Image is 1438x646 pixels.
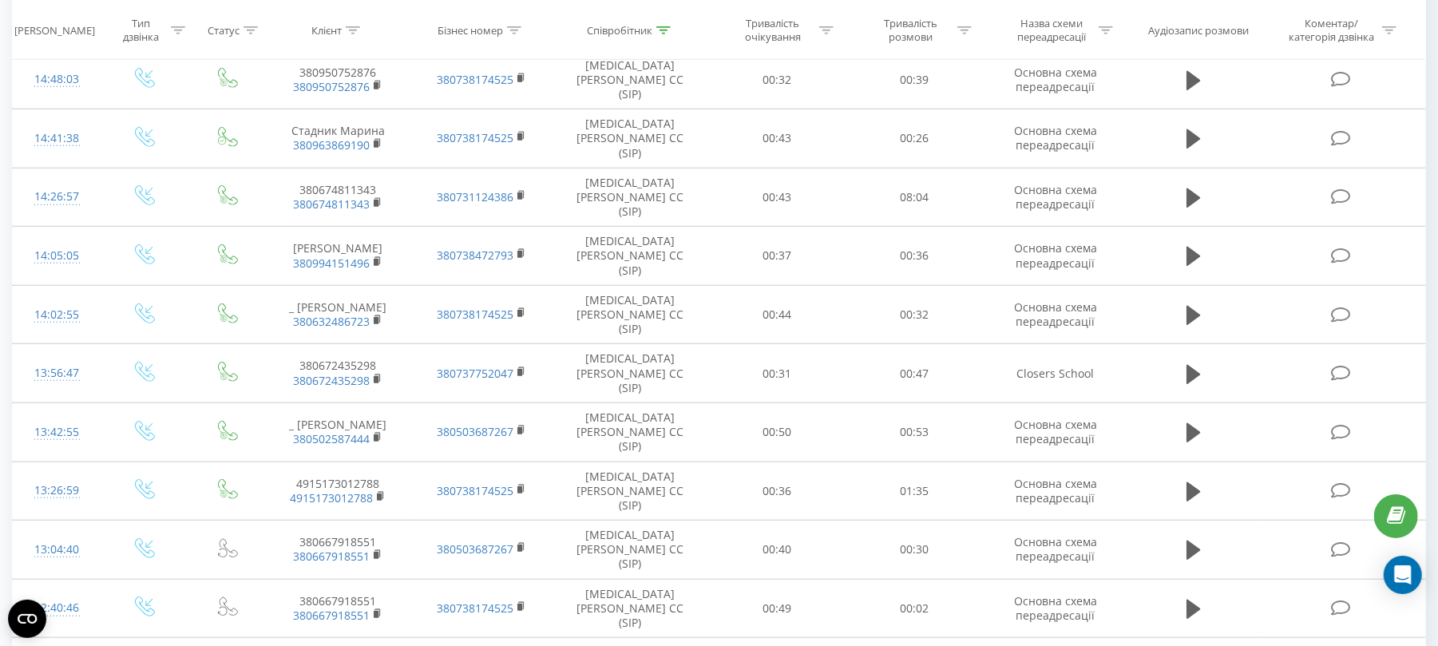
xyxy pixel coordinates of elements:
[29,240,85,271] div: 14:05:05
[846,50,984,109] td: 00:39
[846,285,984,344] td: 00:32
[266,402,410,462] td: _ [PERSON_NAME]
[984,521,1127,580] td: Основна схема переадресації
[266,521,410,580] td: 380667918551
[707,579,846,638] td: 00:49
[290,490,373,505] a: 4915173012788
[293,137,370,153] a: 380963869190
[293,608,370,623] a: 380667918551
[846,521,984,580] td: 00:30
[984,227,1127,286] td: Основна схема переадресації
[846,402,984,462] td: 00:53
[29,181,85,212] div: 14:26:57
[707,50,846,109] td: 00:32
[266,50,410,109] td: 380950752876
[1285,17,1378,44] div: Коментар/категорія дзвінка
[984,344,1127,403] td: Closers School
[553,227,708,286] td: [MEDICAL_DATA][PERSON_NAME] CC (SIP)
[293,431,370,446] a: 380502587444
[846,462,984,521] td: 01:35
[293,373,370,388] a: 380672435298
[29,417,85,448] div: 13:42:55
[707,109,846,168] td: 00:43
[293,79,370,94] a: 380950752876
[437,248,513,263] a: 380738472793
[707,285,846,344] td: 00:44
[707,462,846,521] td: 00:36
[553,168,708,227] td: [MEDICAL_DATA][PERSON_NAME] CC (SIP)
[984,109,1127,168] td: Основна схема переадресації
[984,168,1127,227] td: Основна схема переадресації
[437,366,513,381] a: 380737752047
[293,196,370,212] a: 380674811343
[1148,23,1249,37] div: Аудіозапис розмови
[29,475,85,506] div: 13:26:59
[1009,17,1095,44] div: Назва схеми переадресації
[553,285,708,344] td: [MEDICAL_DATA][PERSON_NAME] CC (SIP)
[438,23,503,37] div: Бізнес номер
[14,23,95,37] div: [PERSON_NAME]
[553,462,708,521] td: [MEDICAL_DATA][PERSON_NAME] CC (SIP)
[707,344,846,403] td: 00:31
[553,402,708,462] td: [MEDICAL_DATA][PERSON_NAME] CC (SIP)
[29,64,85,95] div: 14:48:03
[846,579,984,638] td: 00:02
[846,168,984,227] td: 08:04
[437,600,513,616] a: 380738174525
[984,402,1127,462] td: Основна схема переадресації
[846,344,984,403] td: 00:47
[293,256,370,271] a: 380994151496
[266,344,410,403] td: 380672435298
[437,130,513,145] a: 380738174525
[868,17,953,44] div: Тривалість розмови
[29,534,85,565] div: 13:04:40
[846,109,984,168] td: 00:26
[984,579,1127,638] td: Основна схема переадресації
[293,549,370,564] a: 380667918551
[437,483,513,498] a: 380738174525
[707,402,846,462] td: 00:50
[293,314,370,329] a: 380632486723
[707,168,846,227] td: 00:43
[707,227,846,286] td: 00:37
[29,299,85,331] div: 14:02:55
[553,50,708,109] td: [MEDICAL_DATA][PERSON_NAME] CC (SIP)
[266,462,410,521] td: 4915173012788
[266,227,410,286] td: [PERSON_NAME]
[208,23,240,37] div: Статус
[553,521,708,580] td: [MEDICAL_DATA][PERSON_NAME] CC (SIP)
[846,227,984,286] td: 00:36
[553,109,708,168] td: [MEDICAL_DATA][PERSON_NAME] CC (SIP)
[437,189,513,204] a: 380731124386
[437,541,513,557] a: 380503687267
[29,358,85,389] div: 13:56:47
[115,17,167,44] div: Тип дзвінка
[266,285,410,344] td: _ [PERSON_NAME]
[587,23,652,37] div: Співробітник
[266,579,410,638] td: 380667918551
[266,168,410,227] td: 380674811343
[266,109,410,168] td: Стадник Марина
[730,17,815,44] div: Тривалість очікування
[553,344,708,403] td: [MEDICAL_DATA][PERSON_NAME] CC (SIP)
[984,285,1127,344] td: Основна схема переадресації
[29,123,85,154] div: 14:41:38
[437,72,513,87] a: 380738174525
[553,579,708,638] td: [MEDICAL_DATA][PERSON_NAME] CC (SIP)
[8,600,46,638] button: Open CMP widget
[1384,556,1422,594] div: Open Intercom Messenger
[984,462,1127,521] td: Основна схема переадресації
[437,307,513,322] a: 380738174525
[29,592,85,624] div: 12:40:46
[707,521,846,580] td: 00:40
[311,23,342,37] div: Клієнт
[984,50,1127,109] td: Основна схема переадресації
[437,424,513,439] a: 380503687267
